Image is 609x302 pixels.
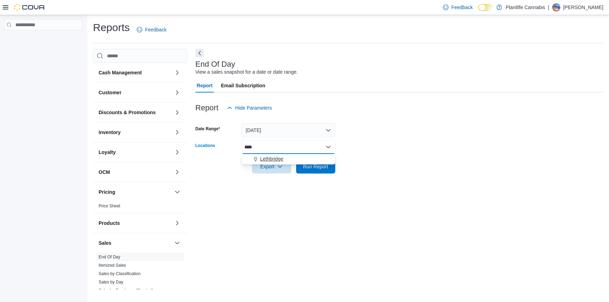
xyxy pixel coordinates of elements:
[506,3,545,12] p: Plantlife Cannabis
[99,240,112,246] h3: Sales
[173,168,181,176] button: OCM
[242,154,335,164] div: Choose from the following options
[99,69,172,76] button: Cash Management
[173,128,181,137] button: Inventory
[451,4,473,11] span: Feedback
[325,144,331,150] button: Close list of options
[99,220,120,227] h3: Products
[173,188,181,196] button: Pricing
[145,26,166,33] span: Feedback
[99,254,120,260] span: End Of Day
[303,163,328,170] span: Run Report
[242,154,335,164] button: Lethbridge
[296,160,335,174] button: Run Report
[195,126,220,132] label: Date Range
[99,89,121,96] h3: Customer
[99,271,141,277] span: Sales by Classification
[99,203,120,209] span: Price Sheet
[99,129,172,136] button: Inventory
[99,240,172,246] button: Sales
[242,123,335,137] button: [DATE]
[99,280,123,285] a: Sales by Day
[99,288,153,293] span: Sales by Employee (Created)
[260,155,283,162] span: Lethbridge
[173,88,181,97] button: Customer
[14,4,45,11] img: Cova
[195,104,218,112] h3: Report
[173,219,181,227] button: Products
[173,108,181,117] button: Discounts & Promotions
[99,149,116,156] h3: Loyalty
[99,204,120,208] a: Price Sheet
[99,69,142,76] h3: Cash Management
[563,3,603,12] p: [PERSON_NAME]
[99,255,120,259] a: End Of Day
[478,4,493,11] input: Dark Mode
[99,109,172,116] button: Discounts & Promotions
[99,169,172,176] button: OCM
[99,288,153,293] a: Sales by Employee (Created)
[99,189,172,196] button: Pricing
[195,49,204,57] button: Next
[552,3,560,12] div: David Strum
[99,149,172,156] button: Loyalty
[548,3,549,12] p: |
[440,0,475,14] a: Feedback
[99,89,172,96] button: Customer
[195,143,215,148] label: Locations
[195,60,235,68] h3: End Of Day
[235,104,272,111] span: Hide Parameters
[221,79,265,93] span: Email Subscription
[256,160,287,174] span: Export
[93,202,187,213] div: Pricing
[173,239,181,247] button: Sales
[195,68,298,76] div: View a sales snapshot for a date or date range.
[173,148,181,156] button: Loyalty
[99,271,141,276] a: Sales by Classification
[93,21,130,35] h1: Reports
[99,189,115,196] h3: Pricing
[99,109,156,116] h3: Discounts & Promotions
[4,32,83,49] nav: Complex example
[99,129,121,136] h3: Inventory
[173,68,181,77] button: Cash Management
[252,160,291,174] button: Export
[134,23,169,37] a: Feedback
[99,220,172,227] button: Products
[99,263,126,268] a: Itemized Sales
[197,79,213,93] span: Report
[99,169,110,176] h3: OCM
[224,101,275,115] button: Hide Parameters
